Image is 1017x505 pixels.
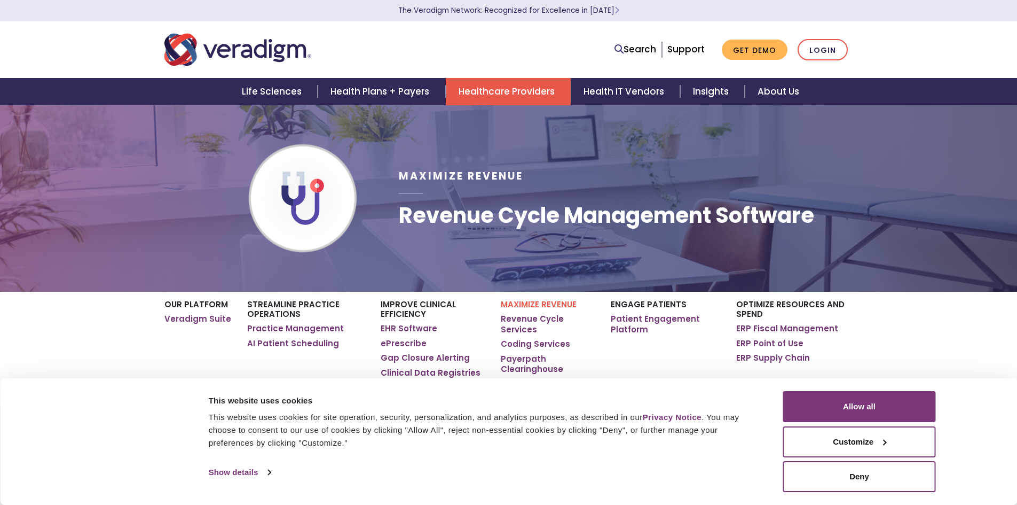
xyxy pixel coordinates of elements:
[614,42,656,57] a: Search
[247,323,344,334] a: Practice Management
[783,426,936,457] button: Customize
[501,314,594,335] a: Revenue Cycle Services
[229,78,318,105] a: Life Sciences
[399,203,814,228] h1: Revenue Cycle Management Software
[164,32,311,67] img: Veradigm logo
[736,323,838,334] a: ERP Fiscal Management
[783,391,936,422] button: Allow all
[643,413,701,422] a: Privacy Notice
[209,464,271,480] a: Show details
[571,78,680,105] a: Health IT Vendors
[798,39,848,61] a: Login
[381,323,437,334] a: EHR Software
[164,314,231,324] a: Veradigm Suite
[680,78,745,105] a: Insights
[736,353,810,363] a: ERP Supply Chain
[381,353,470,363] a: Gap Closure Alerting
[614,5,619,15] span: Learn More
[667,43,705,56] a: Support
[783,461,936,492] button: Deny
[381,338,427,349] a: ePrescribe
[399,169,523,183] span: Maximize Revenue
[446,78,571,105] a: Healthcare Providers
[736,338,803,349] a: ERP Point of Use
[209,394,759,407] div: This website uses cookies
[318,78,445,105] a: Health Plans + Payers
[611,314,720,335] a: Patient Engagement Platform
[247,338,339,349] a: AI Patient Scheduling
[398,5,619,15] a: The Veradigm Network: Recognized for Excellence in [DATE]Learn More
[722,40,787,60] a: Get Demo
[381,368,480,378] a: Clinical Data Registries
[745,78,812,105] a: About Us
[209,411,759,449] div: This website uses cookies for site operation, security, personalization, and analytics purposes, ...
[501,339,570,349] a: Coding Services
[501,354,594,375] a: Payerpath Clearinghouse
